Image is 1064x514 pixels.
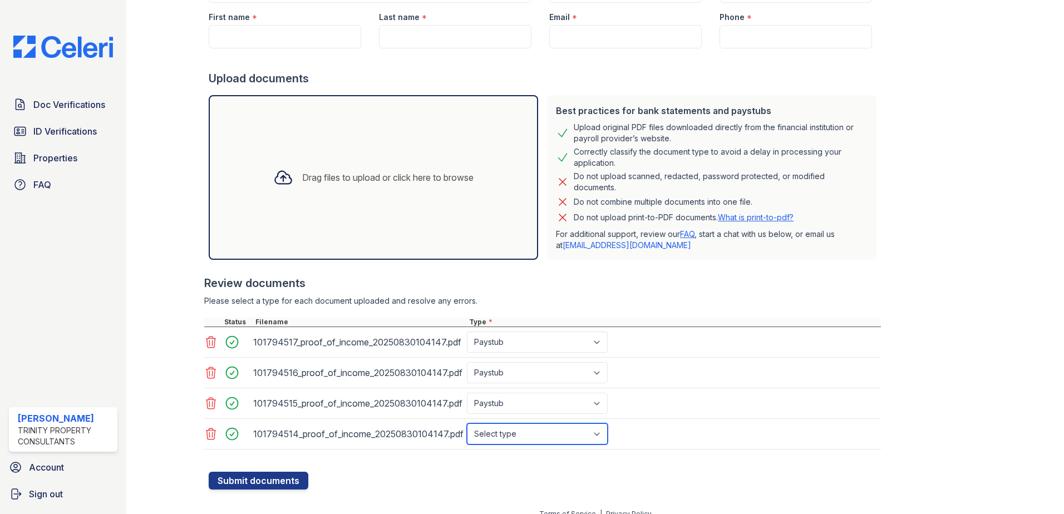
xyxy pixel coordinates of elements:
div: Upload documents [209,71,881,86]
div: 101794517_proof_of_income_20250830104147.pdf [253,333,462,351]
a: Sign out [4,483,122,505]
a: Account [4,456,122,478]
span: Sign out [29,487,63,501]
label: Phone [720,12,745,23]
div: 101794516_proof_of_income_20250830104147.pdf [253,364,462,382]
a: [EMAIL_ADDRESS][DOMAIN_NAME] [563,240,691,250]
div: Drag files to upload or click here to browse [302,171,474,184]
div: Upload original PDF files downloaded directly from the financial institution or payroll provider’... [574,122,868,144]
a: FAQ [9,174,117,196]
div: Correctly classify the document type to avoid a delay in processing your application. [574,146,868,169]
a: FAQ [680,229,694,239]
div: Filename [253,318,467,327]
button: Submit documents [209,472,308,490]
div: 101794515_proof_of_income_20250830104147.pdf [253,394,462,412]
label: Email [549,12,570,23]
div: Review documents [204,275,881,291]
span: FAQ [33,178,51,191]
span: Account [29,461,64,474]
a: Doc Verifications [9,93,117,116]
a: ID Verifications [9,120,117,142]
label: First name [209,12,250,23]
span: Properties [33,151,77,165]
div: Please select a type for each document uploaded and resolve any errors. [204,295,881,307]
span: Doc Verifications [33,98,105,111]
span: ID Verifications [33,125,97,138]
div: Do not upload scanned, redacted, password protected, or modified documents. [574,171,868,193]
div: Type [467,318,881,327]
p: For additional support, review our , start a chat with us below, or email us at [556,229,868,251]
div: Trinity Property Consultants [18,425,113,447]
label: Last name [379,12,420,23]
a: Properties [9,147,117,169]
img: CE_Logo_Blue-a8612792a0a2168367f1c8372b55b34899dd931a85d93a1a3d3e32e68fde9ad4.png [4,36,122,58]
div: Best practices for bank statements and paystubs [556,104,868,117]
div: Status [222,318,253,327]
div: Do not combine multiple documents into one file. [574,195,752,209]
a: What is print-to-pdf? [718,212,794,222]
div: 101794514_proof_of_income_20250830104147.pdf [253,425,462,443]
div: [PERSON_NAME] [18,412,113,425]
p: Do not upload print-to-PDF documents. [574,212,794,223]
